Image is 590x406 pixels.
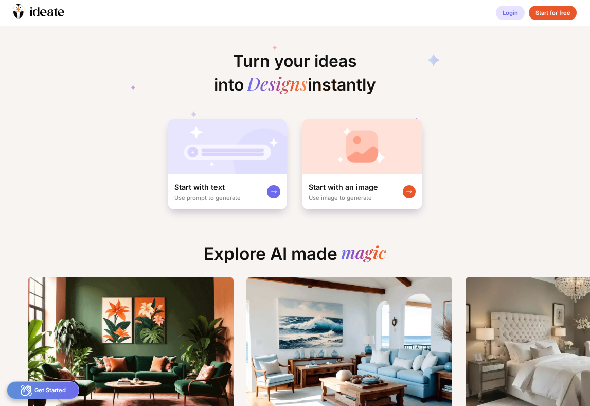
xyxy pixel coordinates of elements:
div: Start for free [529,6,577,21]
div: Get Started [7,381,79,399]
img: startWithTextCardBg.jpg [168,119,287,174]
div: Start with an image [309,182,378,192]
div: Use image to generate [309,194,372,201]
div: Use prompt to generate [174,194,241,201]
div: Login [496,6,525,21]
div: Start with text [174,182,225,192]
div: magic [341,243,386,264]
img: startWithImageCardBg.jpg [302,119,422,174]
div: Explore AI made [198,243,393,271]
